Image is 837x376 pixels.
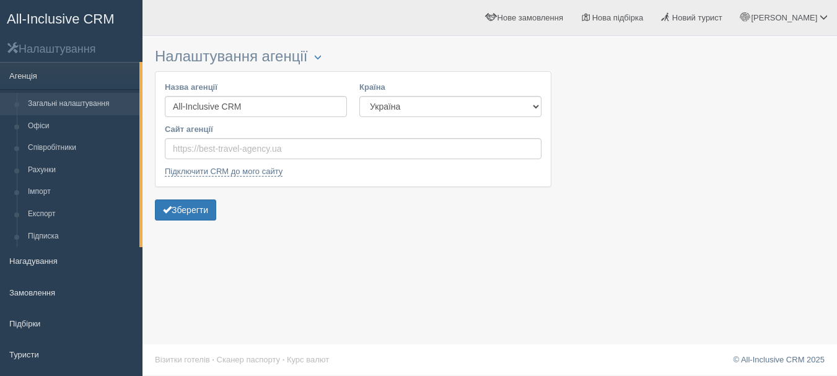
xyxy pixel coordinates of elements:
[22,115,139,138] a: Офіси
[22,225,139,248] a: Підписка
[165,138,541,159] input: https://best-travel-agency.ua
[751,13,817,22] span: [PERSON_NAME]
[7,11,115,27] span: All-Inclusive CRM
[1,1,142,35] a: All-Inclusive CRM
[22,159,139,181] a: Рахунки
[155,48,551,65] h3: Налаштування агенції
[217,355,280,364] a: Сканер паспорту
[22,137,139,159] a: Співробітники
[212,355,214,364] span: ·
[733,355,825,364] a: © All-Inclusive CRM 2025
[165,123,541,135] label: Сайт агенції
[155,199,216,221] button: Зберегти
[283,355,285,364] span: ·
[592,13,644,22] span: Нова підбірка
[672,13,722,22] span: Новий турист
[22,203,139,225] a: Експорт
[497,13,563,22] span: Нове замовлення
[165,167,283,177] a: Підключити CRM до мого сайту
[22,93,139,115] a: Загальні налаштування
[22,181,139,203] a: Імпорт
[155,355,210,364] a: Візитки готелів
[165,81,347,93] label: Назва агенції
[287,355,329,364] a: Курс валют
[359,81,541,93] label: Країна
